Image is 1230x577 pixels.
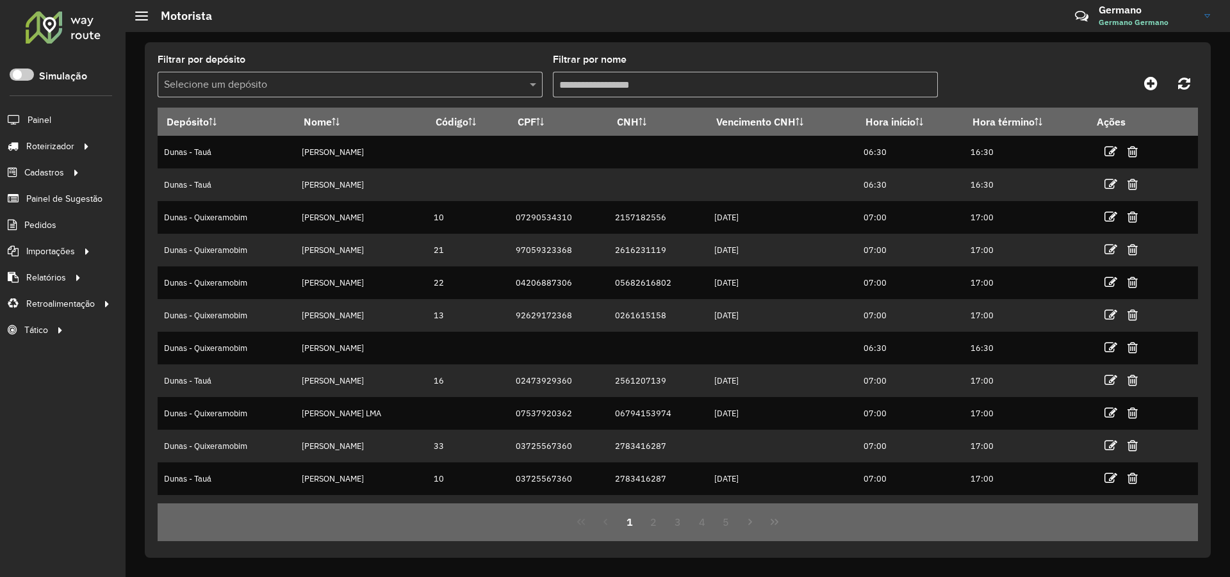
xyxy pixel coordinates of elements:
[1127,143,1138,160] a: Excluir
[690,510,714,534] button: 4
[158,495,295,528] td: Dunas - Tauá
[295,234,427,266] td: [PERSON_NAME]
[1127,306,1138,323] a: Excluir
[158,52,245,67] label: Filtrar por depósito
[24,218,56,232] span: Pedidos
[1104,208,1117,225] a: Editar
[1104,339,1117,356] a: Editar
[158,201,295,234] td: Dunas - Quixeramobim
[963,108,1088,136] th: Hora término
[295,299,427,332] td: [PERSON_NAME]
[26,297,95,311] span: Retroalimentação
[1127,469,1138,487] a: Excluir
[708,299,857,332] td: [DATE]
[1068,3,1095,30] a: Contato Rápido
[158,299,295,332] td: Dunas - Quixeramobim
[1099,4,1195,16] h3: Germano
[158,364,295,397] td: Dunas - Tauá
[158,332,295,364] td: Dunas - Quixeramobim
[618,510,642,534] button: 1
[158,266,295,299] td: Dunas - Quixeramobim
[708,364,857,397] td: [DATE]
[158,136,295,168] td: Dunas - Tauá
[24,323,48,337] span: Tático
[1088,108,1165,135] th: Ações
[857,266,963,299] td: 07:00
[963,168,1088,201] td: 16:30
[427,495,509,528] td: 62
[158,397,295,430] td: Dunas - Quixeramobim
[295,430,427,462] td: [PERSON_NAME]
[1104,437,1117,454] a: Editar
[509,397,609,430] td: 07537920362
[708,201,857,234] td: [DATE]
[708,108,857,136] th: Vencimento CNH
[295,266,427,299] td: [PERSON_NAME]
[708,397,857,430] td: [DATE]
[26,140,74,153] span: Roteirizador
[857,462,963,495] td: 07:00
[609,234,708,266] td: 2616231119
[963,364,1088,397] td: 17:00
[609,299,708,332] td: 0261615158
[158,108,295,136] th: Depósito
[295,495,427,528] td: [PERSON_NAME]
[857,495,963,528] td: 07:00
[295,364,427,397] td: [PERSON_NAME]
[509,108,609,136] th: CPF
[609,108,708,136] th: CNH
[1127,502,1138,519] a: Excluir
[148,9,212,23] h2: Motorista
[1104,273,1117,291] a: Editar
[427,299,509,332] td: 13
[708,234,857,266] td: [DATE]
[963,299,1088,332] td: 17:00
[963,397,1088,430] td: 17:00
[427,234,509,266] td: 21
[609,397,708,430] td: 06794153974
[666,510,690,534] button: 3
[509,430,609,462] td: 03725567360
[509,462,609,495] td: 03725567360
[427,266,509,299] td: 22
[1127,208,1138,225] a: Excluir
[295,397,427,430] td: [PERSON_NAME] LMA
[39,69,87,84] label: Simulação
[762,510,787,534] button: Last Page
[427,430,509,462] td: 33
[857,364,963,397] td: 07:00
[963,430,1088,462] td: 17:00
[158,234,295,266] td: Dunas - Quixeramobim
[295,332,427,364] td: [PERSON_NAME]
[714,510,739,534] button: 5
[963,266,1088,299] td: 17:00
[857,397,963,430] td: 07:00
[427,364,509,397] td: 16
[509,299,609,332] td: 92629172368
[963,332,1088,364] td: 16:30
[1104,175,1117,193] a: Editar
[963,136,1088,168] td: 16:30
[1104,404,1117,421] a: Editar
[609,462,708,495] td: 2783416287
[1104,371,1117,389] a: Editar
[427,201,509,234] td: 10
[609,495,708,528] td: 05495460272
[857,299,963,332] td: 07:00
[509,364,609,397] td: 02473929360
[857,234,963,266] td: 07:00
[295,201,427,234] td: [PERSON_NAME]
[857,108,963,136] th: Hora início
[1104,143,1117,160] a: Editar
[553,52,627,67] label: Filtrar por nome
[427,462,509,495] td: 10
[427,108,509,136] th: Código
[857,168,963,201] td: 06:30
[509,234,609,266] td: 97059323368
[641,510,666,534] button: 2
[609,266,708,299] td: 05682616802
[295,168,427,201] td: [PERSON_NAME]
[26,245,75,258] span: Importações
[1104,241,1117,258] a: Editar
[1104,502,1117,519] a: Editar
